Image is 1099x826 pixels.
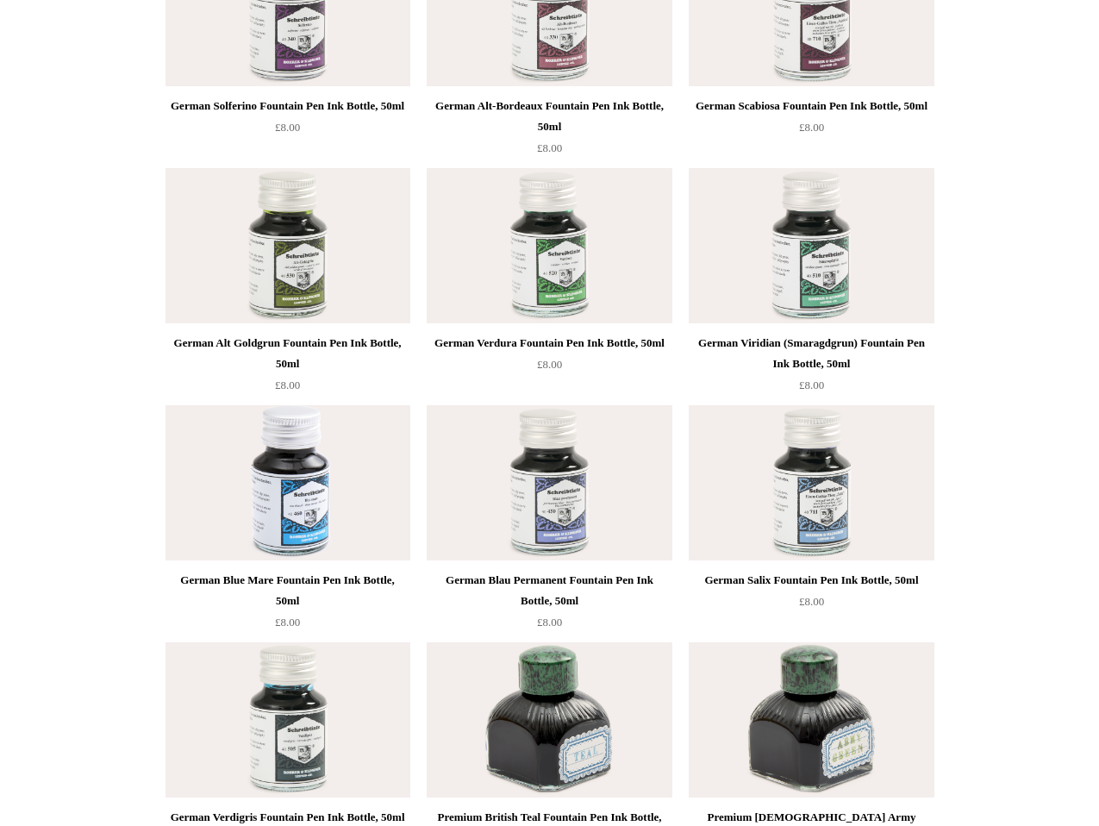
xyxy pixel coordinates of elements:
[427,168,671,323] img: German Verdura Fountain Pen Ink Bottle, 50ml
[165,168,410,323] img: German Alt Goldgrun Fountain Pen Ink Bottle, 50ml
[799,379,824,391] span: £8.00
[537,358,562,371] span: £8.00
[693,333,929,374] div: German Viridian (Smaragdgrun) Fountain Pen Ink Bottle, 50ml
[427,96,671,166] a: German Alt-Bordeaux Fountain Pen Ink Bottle, 50ml £8.00
[165,405,410,560] a: German Blue Mare Fountain Pen Ink Bottle, 50ml German Blue Mare Fountain Pen Ink Bottle, 50ml
[799,121,824,134] span: £8.00
[537,616,562,629] span: £8.00
[165,642,410,798] img: German Verdigris Fountain Pen Ink Bottle, 50ml
[427,642,671,798] img: Premium British Teal Fountain Pen Ink Bottle, 80ml
[165,570,410,641] a: German Blue Mare Fountain Pen Ink Bottle, 50ml £8.00
[689,333,934,404] a: German Viridian (Smaragdgrun) Fountain Pen Ink Bottle, 50ml £8.00
[170,570,406,611] div: German Blue Mare Fountain Pen Ink Bottle, 50ml
[165,333,410,404] a: German Alt Goldgrun Fountain Pen Ink Bottle, 50ml £8.00
[170,333,406,374] div: German Alt Goldgrun Fountain Pen Ink Bottle, 50ml
[689,405,934,560] img: German Salix Fountain Pen Ink Bottle, 50ml
[689,405,934,560] a: German Salix Fountain Pen Ink Bottle, 50ml German Salix Fountain Pen Ink Bottle, 50ml
[689,168,934,323] img: German Viridian (Smaragdgrun) Fountain Pen Ink Bottle, 50ml
[275,616,300,629] span: £8.00
[165,405,410,560] img: German Blue Mare Fountain Pen Ink Bottle, 50ml
[693,96,929,116] div: German Scabiosa Fountain Pen Ink Bottle, 50ml
[689,570,934,641] a: German Salix Fountain Pen Ink Bottle, 50ml £8.00
[165,168,410,323] a: German Alt Goldgrun Fountain Pen Ink Bottle, 50ml German Alt Goldgrun Fountain Pen Ink Bottle, 50ml
[165,642,410,798] a: German Verdigris Fountain Pen Ink Bottle, 50ml German Verdigris Fountain Pen Ink Bottle, 50ml
[689,642,934,798] a: Premium British Army Green Fountain Pen Ink Bottle, 80m Premium British Army Green Fountain Pen I...
[427,405,671,560] a: German Blau Permanent Fountain Pen Ink Bottle, 50ml German Blau Permanent Fountain Pen Ink Bottle...
[427,570,671,641] a: German Blau Permanent Fountain Pen Ink Bottle, 50ml £8.00
[431,570,667,611] div: German Blau Permanent Fountain Pen Ink Bottle, 50ml
[427,168,671,323] a: German Verdura Fountain Pen Ink Bottle, 50ml German Verdura Fountain Pen Ink Bottle, 50ml
[427,405,671,560] img: German Blau Permanent Fountain Pen Ink Bottle, 50ml
[537,141,562,154] span: £8.00
[427,333,671,404] a: German Verdura Fountain Pen Ink Bottle, 50ml £8.00
[275,121,300,134] span: £8.00
[689,96,934,166] a: German Scabiosa Fountain Pen Ink Bottle, 50ml £8.00
[693,570,929,591] div: German Salix Fountain Pen Ink Bottle, 50ml
[427,642,671,798] a: Premium British Teal Fountain Pen Ink Bottle, 80ml Premium British Teal Fountain Pen Ink Bottle, ...
[275,379,300,391] span: £8.00
[165,96,410,166] a: German Solferino Fountain Pen Ink Bottle, 50ml £8.00
[799,595,824,608] span: £8.00
[689,642,934,798] img: Premium British Army Green Fountain Pen Ink Bottle, 80m
[170,96,406,116] div: German Solferino Fountain Pen Ink Bottle, 50ml
[431,96,667,137] div: German Alt-Bordeaux Fountain Pen Ink Bottle, 50ml
[689,168,934,323] a: German Viridian (Smaragdgrun) Fountain Pen Ink Bottle, 50ml German Viridian (Smaragdgrun) Fountai...
[431,333,667,354] div: German Verdura Fountain Pen Ink Bottle, 50ml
